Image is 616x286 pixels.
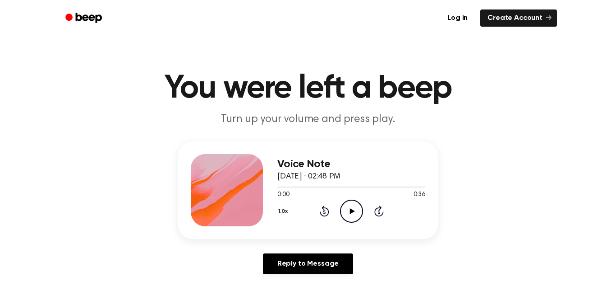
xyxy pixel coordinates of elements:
[135,112,481,127] p: Turn up your volume and press play.
[414,190,425,200] span: 0:36
[263,253,353,274] a: Reply to Message
[77,72,539,105] h1: You were left a beep
[59,9,110,27] a: Beep
[480,9,557,27] a: Create Account
[277,173,340,181] span: [DATE] · 02:48 PM
[277,190,289,200] span: 0:00
[440,9,475,27] a: Log in
[277,204,291,219] button: 1.0x
[277,158,425,170] h3: Voice Note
